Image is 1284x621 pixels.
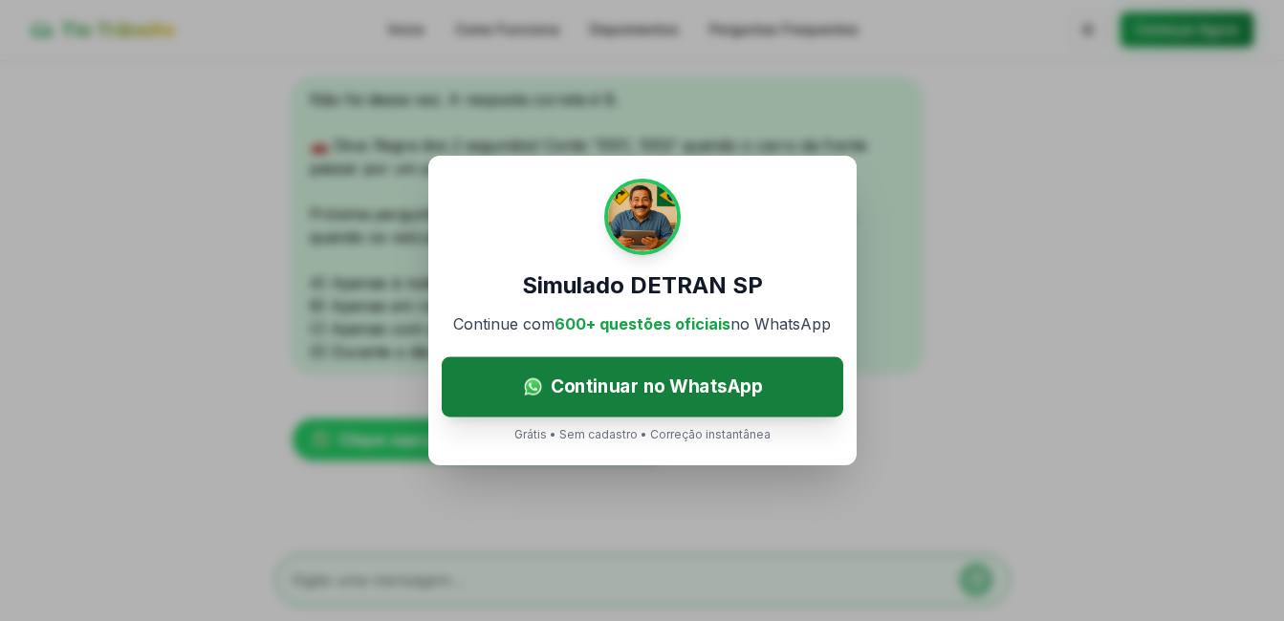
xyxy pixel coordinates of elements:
[550,373,762,400] span: Continuar no WhatsApp
[453,312,831,335] p: Continue com no WhatsApp
[604,179,681,255] img: Tio Trânsito
[555,314,730,333] span: 600+ questões oficiais
[522,270,763,301] h3: Simulado DETRAN SP
[514,427,771,442] p: Grátis • Sem cadastro • Correção instantânea
[442,357,843,418] a: Continuar no WhatsApp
